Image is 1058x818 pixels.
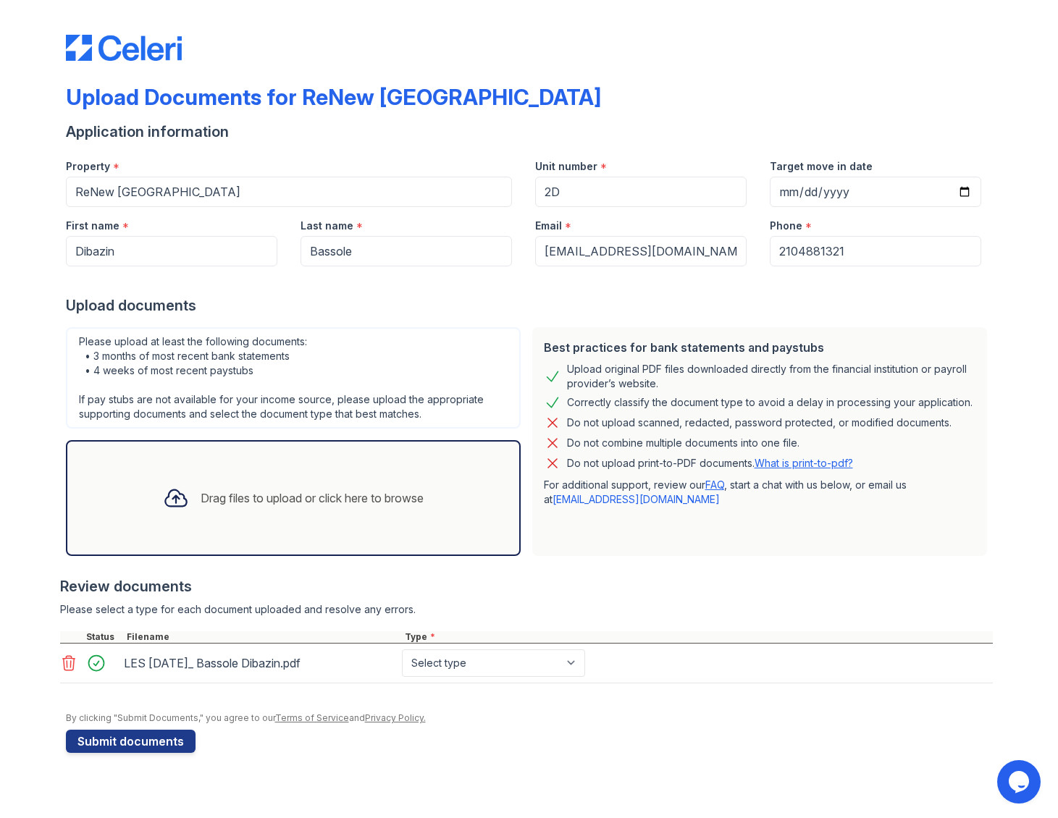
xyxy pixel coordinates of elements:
[301,219,353,233] label: Last name
[535,159,597,174] label: Unit number
[553,493,720,505] a: [EMAIL_ADDRESS][DOMAIN_NAME]
[66,35,182,61] img: CE_Logo_Blue-a8612792a0a2168367f1c8372b55b34899dd931a85d93a1a3d3e32e68fde9ad4.png
[997,760,1044,804] iframe: chat widget
[567,456,853,471] p: Do not upload print-to-PDF documents.
[705,478,724,491] a: FAQ
[770,219,802,233] label: Phone
[567,394,973,411] div: Correctly classify the document type to avoid a delay in processing your application.
[365,712,426,723] a: Privacy Policy.
[201,489,424,507] div: Drag files to upload or click here to browse
[755,457,853,469] a: What is print-to-pdf?
[66,327,521,429] div: Please upload at least the following documents: • 3 months of most recent bank statements • 4 wee...
[66,84,601,110] div: Upload Documents for ReNew [GEOGRAPHIC_DATA]
[66,219,119,233] label: First name
[66,712,993,724] div: By clicking "Submit Documents," you agree to our and
[124,652,396,675] div: LES [DATE]_ Bassole Dibazin.pdf
[60,576,993,596] div: Review documents
[83,631,124,643] div: Status
[60,602,993,617] div: Please select a type for each document uploaded and resolve any errors.
[535,219,562,233] label: Email
[66,159,110,174] label: Property
[66,122,993,142] div: Application information
[567,414,952,431] div: Do not upload scanned, redacted, password protected, or modified documents.
[66,730,196,753] button: Submit documents
[275,712,349,723] a: Terms of Service
[124,631,402,643] div: Filename
[402,631,993,643] div: Type
[770,159,873,174] label: Target move in date
[567,434,799,452] div: Do not combine multiple documents into one file.
[567,362,975,391] div: Upload original PDF files downloaded directly from the financial institution or payroll provider’...
[544,478,975,507] p: For additional support, review our , start a chat with us below, or email us at
[66,295,993,316] div: Upload documents
[544,339,975,356] div: Best practices for bank statements and paystubs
